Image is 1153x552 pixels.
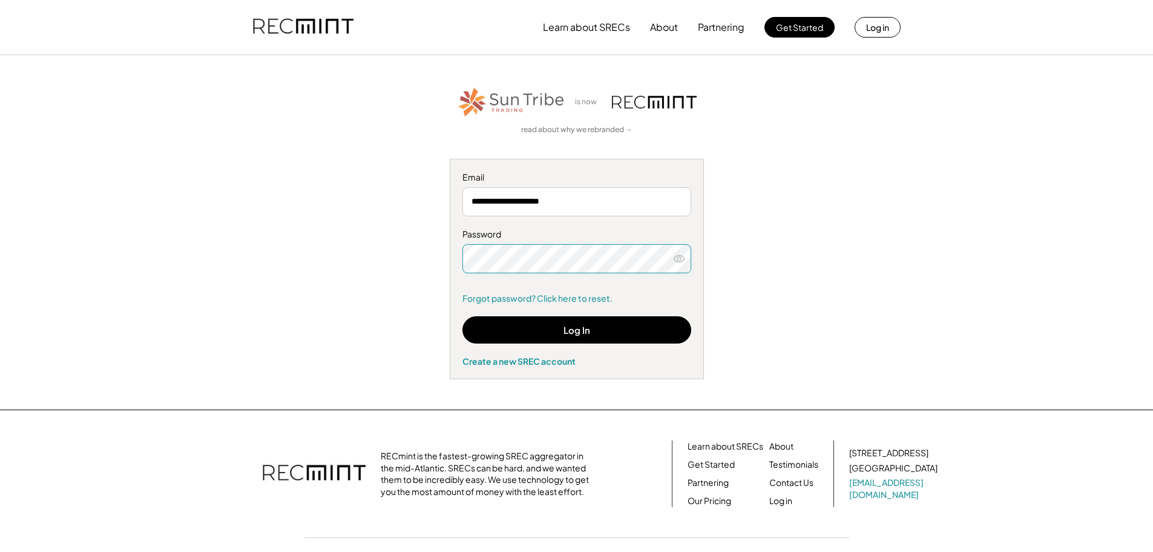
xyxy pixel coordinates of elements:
[462,171,691,184] div: Email
[543,15,630,39] button: Learn about SRECs
[849,447,928,459] div: [STREET_ADDRESS]
[769,441,793,453] a: About
[688,441,763,453] a: Learn about SRECs
[612,96,697,108] img: recmint-logotype%403x.png
[764,17,835,38] button: Get Started
[457,85,566,119] img: STT_Horizontal_Logo%2B-%2BColor.png
[769,477,813,489] a: Contact Us
[263,453,366,495] img: recmint-logotype%403x.png
[769,495,792,507] a: Log in
[381,450,596,497] div: RECmint is the fastest-growing SREC aggregator in the mid-Atlantic. SRECs can be hard, and we wan...
[849,462,938,474] div: [GEOGRAPHIC_DATA]
[521,125,632,135] a: read about why we rebranded →
[462,316,691,344] button: Log In
[769,459,818,471] a: Testimonials
[462,293,691,305] a: Forgot password? Click here to reset.
[462,356,691,367] div: Create a new SREC account
[572,97,606,107] div: is now
[849,477,940,500] a: [EMAIL_ADDRESS][DOMAIN_NAME]
[855,17,901,38] button: Log in
[462,228,691,241] div: Password
[688,495,731,507] a: Our Pricing
[698,15,744,39] button: Partnering
[253,7,353,48] img: recmint-logotype%403x.png
[650,15,678,39] button: About
[688,477,729,489] a: Partnering
[688,459,735,471] a: Get Started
